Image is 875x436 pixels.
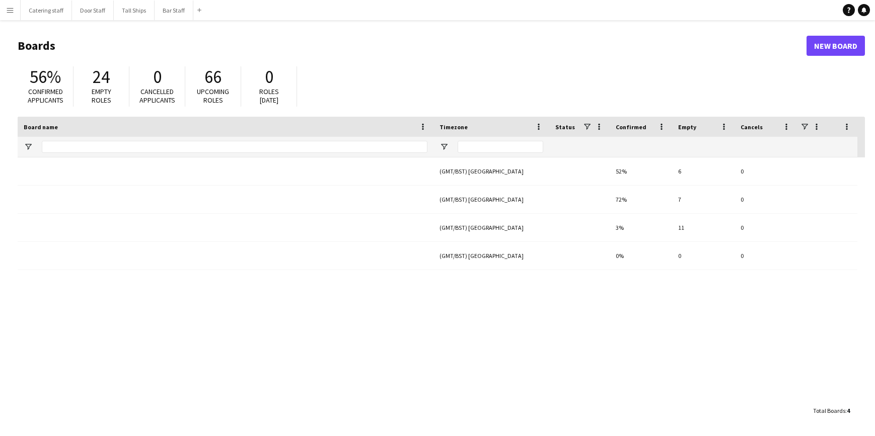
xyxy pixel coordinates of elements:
span: Cancelled applicants [139,87,175,105]
input: Board name Filter Input [42,141,427,153]
div: 0 [735,214,797,241]
div: 3% [610,214,672,241]
span: Status [555,123,575,131]
div: 72% [610,186,672,213]
button: Catering staff [21,1,72,20]
span: 4 [847,407,850,414]
span: Total Boards [813,407,845,414]
div: (GMT/BST) [GEOGRAPHIC_DATA] [433,214,549,241]
button: Tall Ships [114,1,155,20]
span: Confirmed [616,123,646,131]
span: Roles [DATE] [259,87,279,105]
a: New Board [807,36,865,56]
div: (GMT/BST) [GEOGRAPHIC_DATA] [433,157,549,185]
span: Confirmed applicants [28,87,63,105]
button: Open Filter Menu [440,142,449,151]
span: Upcoming roles [197,87,229,105]
h1: Boards [18,38,807,53]
span: 24 [93,66,110,88]
div: 11 [672,214,735,241]
div: 0 [735,186,797,213]
span: 0 [265,66,273,88]
div: : [813,401,850,420]
span: Timezone [440,123,468,131]
div: 6 [672,157,735,185]
span: 66 [204,66,222,88]
span: 56% [30,66,61,88]
span: 0 [153,66,162,88]
div: (GMT/BST) [GEOGRAPHIC_DATA] [433,186,549,213]
span: Cancels [741,123,763,131]
div: 0% [610,242,672,270]
div: (GMT/BST) [GEOGRAPHIC_DATA] [433,242,549,270]
input: Timezone Filter Input [458,141,543,153]
div: 0 [735,157,797,185]
div: 0 [672,242,735,270]
span: Empty [678,123,696,131]
button: Bar Staff [155,1,193,20]
div: 0 [735,242,797,270]
div: 52% [610,157,672,185]
span: Board name [24,123,58,131]
div: 7 [672,186,735,213]
span: Empty roles [92,87,111,105]
button: Open Filter Menu [24,142,33,151]
button: Door Staff [72,1,114,20]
